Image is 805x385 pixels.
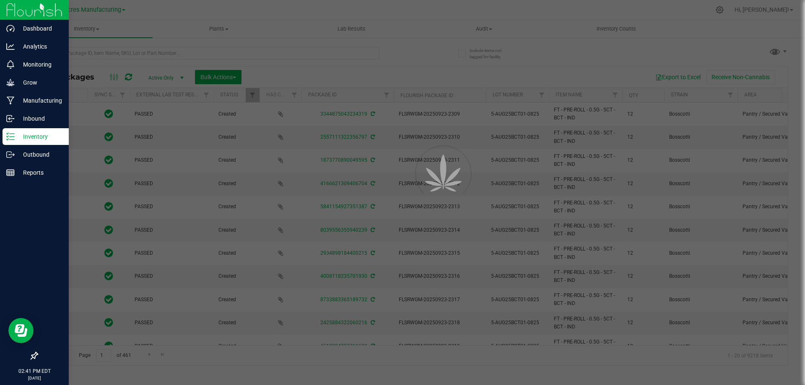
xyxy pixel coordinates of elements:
[6,78,15,87] inline-svg: Grow
[15,114,65,124] p: Inbound
[15,41,65,52] p: Analytics
[6,42,15,51] inline-svg: Analytics
[15,150,65,160] p: Outbound
[6,96,15,105] inline-svg: Manufacturing
[15,23,65,34] p: Dashboard
[15,96,65,106] p: Manufacturing
[15,78,65,88] p: Grow
[4,375,65,381] p: [DATE]
[6,60,15,69] inline-svg: Monitoring
[15,132,65,142] p: Inventory
[15,59,65,70] p: Monitoring
[6,24,15,33] inline-svg: Dashboard
[4,367,65,375] p: 02:41 PM EDT
[6,114,15,123] inline-svg: Inbound
[8,318,34,343] iframe: Resource center
[6,150,15,159] inline-svg: Outbound
[6,132,15,141] inline-svg: Inventory
[6,168,15,177] inline-svg: Reports
[15,168,65,178] p: Reports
